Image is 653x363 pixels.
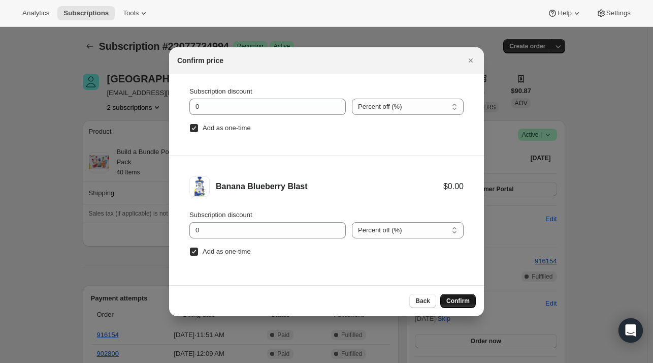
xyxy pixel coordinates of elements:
button: Help [541,6,587,20]
span: Confirm [446,297,470,305]
span: Add as one-time [203,248,251,255]
span: Subscription discount [189,211,252,219]
span: Analytics [22,9,49,17]
span: Help [558,9,571,17]
div: Banana Blueberry Blast [216,181,443,192]
button: Subscriptions [57,6,115,20]
span: Add as one-time [203,124,251,132]
button: Tools [117,6,155,20]
span: Subscriptions [63,9,109,17]
span: Back [415,297,430,305]
button: Settings [590,6,637,20]
div: Open Intercom Messenger [618,318,643,343]
div: $0.00 [443,181,464,192]
h2: Confirm price [177,55,223,66]
button: Close [464,53,478,68]
button: Confirm [440,294,476,308]
span: Subscription discount [189,87,252,95]
span: Settings [606,9,631,17]
img: Banana Blueberry Blast [189,176,210,197]
span: Tools [123,9,139,17]
button: Analytics [16,6,55,20]
button: Back [409,294,436,308]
